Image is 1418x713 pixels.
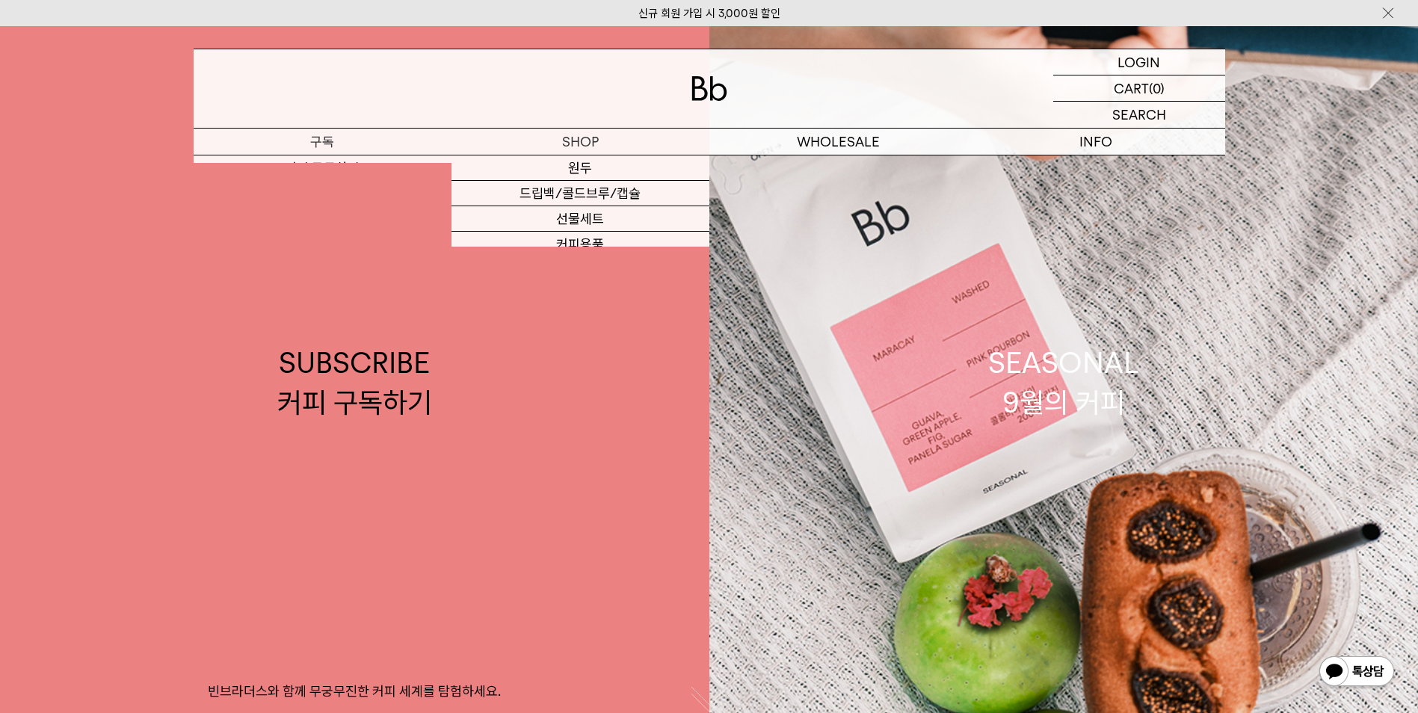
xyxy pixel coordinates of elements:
a: 커피용품 [451,232,709,257]
p: WHOLESALE [709,129,967,155]
p: CART [1114,75,1149,101]
img: 카카오톡 채널 1:1 채팅 버튼 [1318,655,1396,691]
p: INFO [967,129,1225,155]
a: 원두 [451,155,709,181]
a: SHOP [451,129,709,155]
div: SUBSCRIBE 커피 구독하기 [277,343,432,422]
img: 로고 [691,76,727,101]
a: 신규 회원 가입 시 3,000원 할인 [638,7,780,20]
a: LOGIN [1053,49,1225,75]
a: 드립백/콜드브루/캡슐 [451,181,709,206]
a: 구독 [194,129,451,155]
p: SEARCH [1112,102,1166,128]
a: CART (0) [1053,75,1225,102]
a: 커피 구독하기 [194,155,451,181]
p: LOGIN [1118,49,1160,75]
div: SEASONAL 9월의 커피 [988,343,1139,422]
p: (0) [1149,75,1165,101]
a: 선물세트 [451,206,709,232]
